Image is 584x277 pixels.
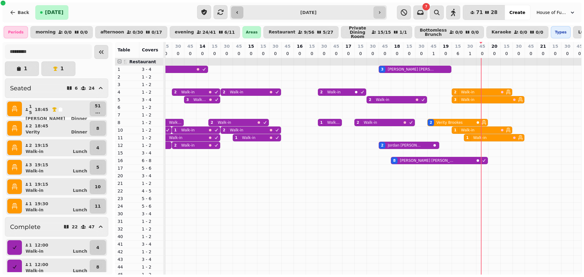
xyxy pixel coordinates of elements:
p: Walk-in [364,120,377,125]
p: 20 [117,173,137,179]
p: 30 [224,43,230,49]
p: Walk-in [242,135,255,140]
p: 1 - 2 [142,180,161,186]
p: 1 - 2 [142,127,161,133]
p: 15 [455,43,461,49]
p: 22 [117,188,137,194]
button: 218:45VerityDinner [23,121,89,136]
button: Collapse sidebar [94,45,108,59]
div: 2 [223,128,225,133]
button: 5 [90,160,106,175]
div: Areas [242,26,261,38]
p: 2 [29,142,32,148]
p: 0 [358,50,363,57]
p: 3 - 4 [142,211,161,217]
button: 4 [90,240,106,255]
p: 45 [382,43,388,49]
p: 45 [285,43,290,49]
span: Back [18,10,29,15]
button: 8 [90,260,106,274]
p: 5 - 6 [142,196,161,202]
p: 1 - 2 [142,234,161,240]
p: 22 [72,225,78,229]
p: Walk-in [169,135,182,140]
button: 10 [90,179,106,194]
p: 40 [117,234,137,240]
p: 1 - 2 [142,218,161,224]
button: Private Dining Room15/151/1 [341,26,412,38]
p: Walk-in [181,128,195,133]
p: 15 [212,43,217,49]
p: 0 [370,50,375,57]
p: 0 [407,50,412,57]
p: 6 - 8 [142,158,161,164]
p: 24 / 41 [203,30,216,34]
p: 4 - 5 [142,188,161,194]
span: 28 [491,10,497,15]
p: 1 - 2 [142,135,161,141]
p: 10 [95,184,101,190]
p: Walk-in [26,148,43,154]
div: 2 [210,120,213,125]
p: Walk-in [473,135,487,140]
p: 0 [163,50,168,57]
p: 15 [552,43,558,49]
p: Walk-in [327,90,341,95]
button: 1518:45[PERSON_NAME]Dinner [23,102,89,116]
div: 2 [381,143,383,148]
p: 1 [24,66,27,71]
p: 0 [541,50,545,57]
p: 3 - 4 [142,66,161,72]
p: 1 [468,50,472,57]
button: 11 [90,199,106,213]
p: 0 [553,50,558,57]
button: 1 [5,61,39,76]
p: 15 [163,43,169,49]
p: Private Dining Room [346,26,369,39]
div: Types [551,26,571,38]
p: 3 [29,162,32,168]
p: 32 [117,226,137,232]
p: 19 [443,43,449,49]
p: 12 [117,142,137,148]
button: 112:00Walk-inLunch [23,260,89,274]
div: 2 [174,90,176,95]
p: 30 [321,43,327,49]
p: 15 / 15 [377,30,391,34]
button: Create [505,5,530,20]
p: 15 [358,43,363,49]
p: 0 / 0 [80,30,88,34]
p: 0 [480,50,485,57]
p: 45 [431,43,436,49]
p: 1 - 2 [142,104,161,110]
p: 18:45 [35,106,48,113]
div: 2 [454,90,456,95]
p: 5 [96,164,99,170]
p: 15 [260,43,266,49]
p: 6 [455,50,460,57]
p: 30 [370,43,376,49]
p: 7 [117,112,137,118]
p: 15 [309,43,315,49]
p: 21 [117,180,137,186]
p: 1 - 2 [142,81,161,88]
p: 0 [176,50,180,57]
span: 71 [476,10,483,15]
p: 0 [309,50,314,57]
button: Bottomless Brunch0/00/0 [415,26,484,38]
button: [DATE] [35,5,68,20]
p: 1 [29,242,32,248]
p: 51 [95,103,101,109]
p: 3 - 4 [142,150,161,156]
p: 0 [285,50,290,57]
p: 3 - 4 [142,241,161,247]
p: 14 [200,43,205,49]
p: 18:45 [35,123,48,129]
p: 45 [236,43,242,49]
p: Dinner [71,116,87,122]
p: 30 [516,43,522,49]
div: 2 [320,90,322,95]
p: 1 [29,201,32,207]
button: 119:30Walk-inLunch [23,199,89,213]
span: House of Fu Manchester [537,9,567,16]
